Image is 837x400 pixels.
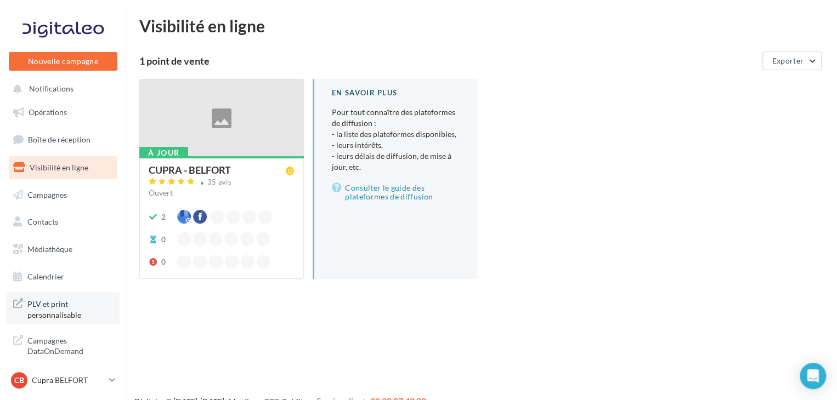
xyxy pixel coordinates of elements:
a: Calendrier [7,265,120,288]
div: 35 avis [207,179,231,186]
span: Boîte de réception [28,135,91,144]
li: - la liste des plateformes disponibles, [332,129,460,140]
span: Campagnes DataOnDemand [27,333,113,357]
div: 0 [161,234,166,245]
a: Consulter le guide des plateformes de diffusion [332,181,460,203]
span: Exporter [772,56,804,65]
a: 35 avis [149,176,295,190]
a: CB Cupra BELFORT [9,370,117,391]
span: PLV et print personnalisable [27,296,113,320]
a: PLV et print personnalisable [7,292,120,324]
p: Cupra BELFORT [32,375,105,386]
a: Contacts [7,210,120,233]
a: Campagnes [7,184,120,207]
span: Contacts [27,217,58,226]
div: À jour [139,147,188,159]
span: Calendrier [27,272,64,281]
a: Opérations [7,101,120,124]
div: En savoir plus [332,88,460,98]
p: Pour tout connaître des plateformes de diffusion : [332,107,460,173]
a: Campagnes DataOnDemand [7,329,120,361]
span: CB [14,375,24,386]
span: Médiathèque [27,244,72,254]
a: Visibilité en ligne [7,156,120,179]
a: Boîte de réception [7,128,120,151]
div: CUPRA - BELFORT [149,165,231,175]
span: Campagnes [27,190,67,199]
a: Médiathèque [7,238,120,261]
div: Visibilité en ligne [139,18,824,34]
div: Open Intercom Messenger [800,363,826,389]
button: Exporter [762,52,822,70]
span: Notifications [29,84,73,94]
div: 1 point de vente [139,56,758,66]
li: - leurs délais de diffusion, de mise à jour, etc. [332,151,460,173]
li: - leurs intérêts, [332,140,460,151]
button: Nouvelle campagne [9,52,117,71]
span: Opérations [29,107,67,117]
div: 0 [161,256,166,267]
span: Visibilité en ligne [30,163,88,172]
div: 2 [161,212,166,222]
span: Ouvert [149,188,173,197]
